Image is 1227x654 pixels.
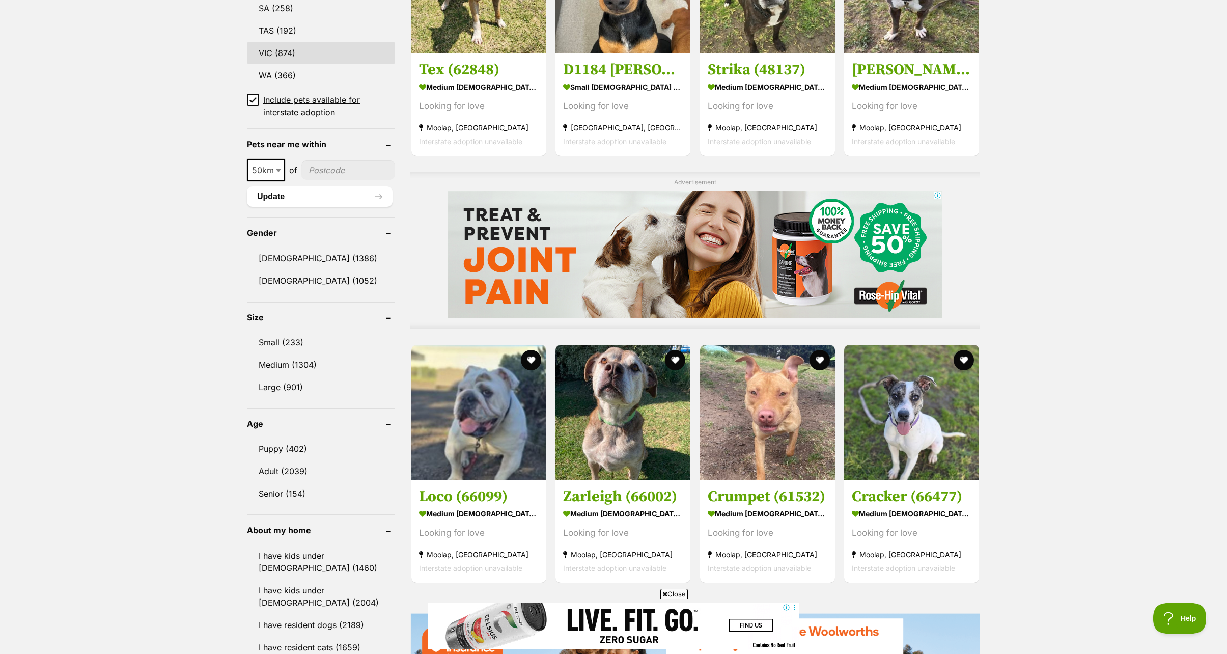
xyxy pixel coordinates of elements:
input: postcode [301,160,395,180]
header: Pets near me within [247,140,395,149]
h3: Cracker (66477) [852,487,971,506]
a: Medium (1304) [247,354,395,375]
strong: Moolap, [GEOGRAPHIC_DATA] [419,548,539,561]
div: Looking for love [563,526,683,540]
header: Size [247,313,395,322]
div: Looking for love [708,526,827,540]
a: I have kids under [DEMOGRAPHIC_DATA] (1460) [247,545,395,579]
h3: Zarleigh (66002) [563,487,683,506]
strong: medium [DEMOGRAPHIC_DATA] Dog [419,79,539,94]
div: Advertisement [410,172,980,329]
h3: Loco (66099) [419,487,539,506]
button: favourite [954,350,974,370]
a: Puppy (402) [247,438,395,459]
header: Age [247,419,395,428]
a: Strika (48137) medium [DEMOGRAPHIC_DATA] Dog Looking for love Moolap, [GEOGRAPHIC_DATA] Interstat... [700,52,835,156]
div: Looking for love [852,99,971,113]
span: Interstate adoption unavailable [419,137,522,146]
a: Loco (66099) medium [DEMOGRAPHIC_DATA] Dog Looking for love Moolap, [GEOGRAPHIC_DATA] Interstate ... [411,479,546,583]
h3: D1184 [PERSON_NAME] [563,60,683,79]
span: Interstate adoption unavailable [563,564,666,573]
div: Looking for love [852,526,971,540]
div: Looking for love [708,99,827,113]
button: favourite [665,350,685,370]
div: Looking for love [563,99,683,113]
a: Senior (154) [247,483,395,504]
a: I have kids under [DEMOGRAPHIC_DATA] (2004) [247,580,395,613]
a: Tex (62848) medium [DEMOGRAPHIC_DATA] Dog Looking for love Moolap, [GEOGRAPHIC_DATA] Interstate a... [411,52,546,156]
div: Looking for love [419,526,539,540]
span: Close [660,589,688,599]
strong: Moolap, [GEOGRAPHIC_DATA] [419,121,539,134]
span: 50km [248,163,284,177]
button: Update [247,186,393,207]
a: I have resident dogs (2189) [247,614,395,636]
a: Adult (2039) [247,460,395,482]
a: WA (366) [247,65,395,86]
strong: Moolap, [GEOGRAPHIC_DATA] [708,548,827,561]
strong: Moolap, [GEOGRAPHIC_DATA] [563,548,683,561]
strong: medium [DEMOGRAPHIC_DATA] Dog [852,506,971,521]
strong: medium [DEMOGRAPHIC_DATA] Dog [852,79,971,94]
a: Large (901) [247,376,395,398]
a: Cracker (66477) medium [DEMOGRAPHIC_DATA] Dog Looking for love Moolap, [GEOGRAPHIC_DATA] Intersta... [844,479,979,583]
h3: Crumpet (61532) [708,487,827,506]
img: Crumpet (61532) - American Staffordshire Terrier Dog [700,345,835,480]
a: [PERSON_NAME] (64202) medium [DEMOGRAPHIC_DATA] Dog Looking for love Moolap, [GEOGRAPHIC_DATA] In... [844,52,979,156]
iframe: Help Scout Beacon - Open [1153,603,1207,634]
img: Cracker (66477) - Staffordshire Bull Terrier Dog [844,345,979,480]
iframe: Advertisement [428,603,799,649]
button: favourite [520,350,541,370]
span: Include pets available for interstate adoption [263,94,395,118]
span: Interstate adoption unavailable [852,564,955,573]
img: Loco (66099) - British Bulldog [411,345,546,480]
span: Interstate adoption unavailable [419,564,522,573]
img: Zarleigh (66002) - American Staffordshire Terrier Dog [555,345,690,480]
a: Crumpet (61532) medium [DEMOGRAPHIC_DATA] Dog Looking for love Moolap, [GEOGRAPHIC_DATA] Intersta... [700,479,835,583]
span: Interstate adoption unavailable [563,137,666,146]
strong: Moolap, [GEOGRAPHIC_DATA] [708,121,827,134]
h3: Tex (62848) [419,60,539,79]
h3: [PERSON_NAME] (64202) [852,60,971,79]
strong: medium [DEMOGRAPHIC_DATA] Dog [708,506,827,521]
span: Interstate adoption unavailable [852,137,955,146]
h3: Strika (48137) [708,60,827,79]
strong: medium [DEMOGRAPHIC_DATA] Dog [419,506,539,521]
a: [DEMOGRAPHIC_DATA] (1052) [247,270,395,291]
header: About my home [247,526,395,535]
span: 50km [247,159,285,181]
strong: Moolap, [GEOGRAPHIC_DATA] [852,548,971,561]
a: Zarleigh (66002) medium [DEMOGRAPHIC_DATA] Dog Looking for love Moolap, [GEOGRAPHIC_DATA] Interst... [555,479,690,583]
a: Small (233) [247,332,395,353]
strong: medium [DEMOGRAPHIC_DATA] Dog [708,79,827,94]
a: TAS (192) [247,20,395,41]
strong: small [DEMOGRAPHIC_DATA] Dog [563,79,683,94]
header: Gender [247,228,395,237]
iframe: Advertisement [448,191,942,318]
a: D1184 [PERSON_NAME] small [DEMOGRAPHIC_DATA] Dog Looking for love [GEOGRAPHIC_DATA], [GEOGRAPHIC_... [555,52,690,156]
a: [DEMOGRAPHIC_DATA] (1386) [247,248,395,269]
a: Include pets available for interstate adoption [247,94,395,118]
strong: Moolap, [GEOGRAPHIC_DATA] [852,121,971,134]
div: Looking for love [419,99,539,113]
span: Interstate adoption unavailable [708,564,811,573]
strong: [GEOGRAPHIC_DATA], [GEOGRAPHIC_DATA] [563,121,683,134]
button: favourite [809,350,829,370]
span: Interstate adoption unavailable [708,137,811,146]
span: of [289,164,297,176]
strong: medium [DEMOGRAPHIC_DATA] Dog [563,506,683,521]
a: VIC (874) [247,42,395,64]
